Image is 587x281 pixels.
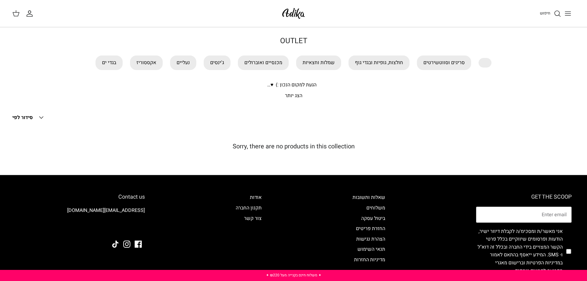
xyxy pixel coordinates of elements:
[96,56,123,70] a: בגדי ים
[78,92,509,100] p: הצג יותר
[12,143,575,150] h5: Sorry, there are no products in this collection
[476,194,572,200] h6: GET THE SCOOP
[366,204,385,212] a: משלוחים
[540,10,561,17] a: חיפוש
[12,111,45,124] button: סידור לפי
[476,207,572,223] input: Email
[561,7,575,20] button: Toggle menu
[280,6,307,21] img: Adika IL
[540,10,550,16] span: חיפוש
[266,272,321,278] a: ✦ משלוח חינם בקנייה מעל ₪220 ✦
[357,246,385,253] a: תנאי השימוש
[78,37,509,46] h1: OUTLET
[361,215,385,222] a: ביטול עסקה
[236,204,262,212] a: תקנון החברה
[130,56,163,70] a: אקססוריז
[112,241,119,248] a: Tiktok
[238,56,289,70] a: מכנסיים ואוברולים
[204,56,230,70] a: ג'ינסים
[247,81,340,97] span: הגעת למקום הנכון :) ♥ כל הלוקים הכי טרנדיים מחכים לך עד-₪49.90!
[67,207,145,214] a: [EMAIL_ADDRESS][DOMAIN_NAME]
[135,241,142,248] a: Facebook
[417,56,471,70] a: סריגים וסווטשירטים
[15,194,145,200] h6: Contact us
[128,224,145,232] img: Adika IL
[354,256,385,263] a: מדיניות החזרות
[296,56,341,70] a: שמלות וחצאיות
[356,225,385,232] a: החזרת פריטים
[12,114,33,121] span: סידור לפי
[349,56,410,70] a: חולצות, גופיות ובגדי גוף
[353,194,385,201] a: שאלות ותשובות
[476,228,563,275] label: אני מאשר/ת ומסכימ/ה לקבלת דיוור ישיר, הודעות ופרסומים שיווקיים בכלל פרטי הקשר המצויים בידי החברה ...
[250,194,262,201] a: אודות
[515,267,546,275] a: לפרטים נוספים
[26,10,36,17] a: החשבון שלי
[170,56,196,70] a: נעליים
[356,235,385,243] a: הצהרת נגישות
[123,241,130,248] a: Instagram
[244,215,262,222] a: צור קשר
